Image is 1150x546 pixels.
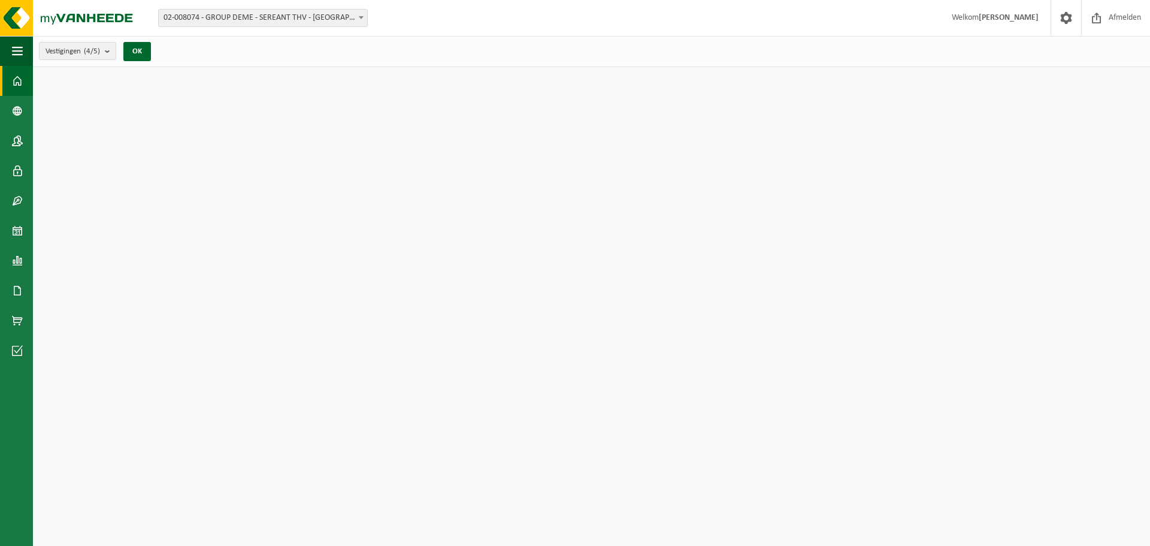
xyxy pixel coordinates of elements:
span: 02-008074 - GROUP DEME - SEREANT THV - ANTWERPEN [158,9,368,27]
span: Vestigingen [46,43,100,61]
button: OK [123,42,151,61]
strong: [PERSON_NAME] [979,13,1039,22]
count: (4/5) [84,47,100,55]
button: Vestigingen(4/5) [39,42,116,60]
span: 02-008074 - GROUP DEME - SEREANT THV - ANTWERPEN [159,10,367,26]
